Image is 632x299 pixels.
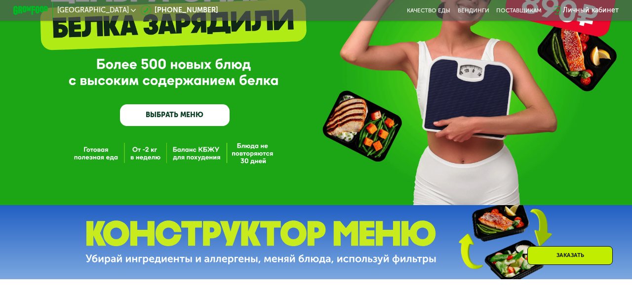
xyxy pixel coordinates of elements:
a: Вендинги [458,7,489,14]
div: Заказать [527,246,613,265]
span: [GEOGRAPHIC_DATA] [57,7,129,14]
div: Личный кабинет [563,5,619,15]
div: поставщикам [496,7,542,14]
a: Качество еды [407,7,450,14]
a: [PHONE_NUMBER] [141,5,218,15]
a: ВЫБРАТЬ МЕНЮ [120,104,229,126]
